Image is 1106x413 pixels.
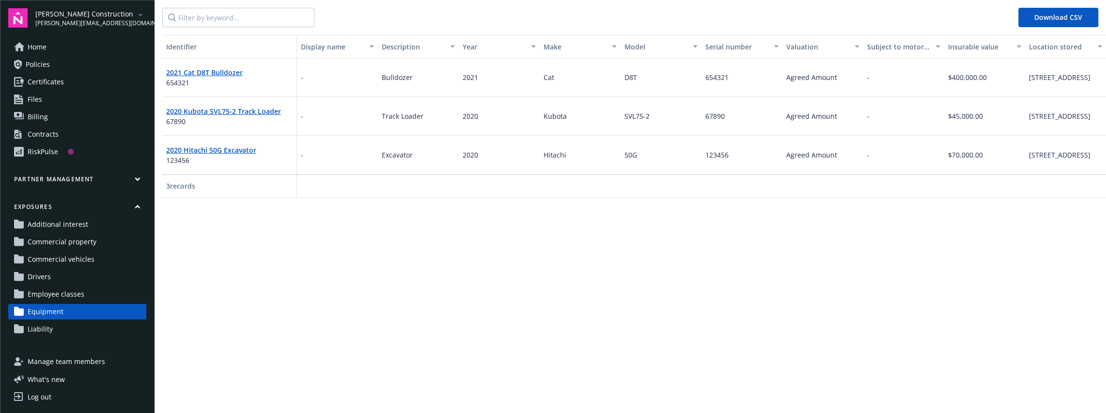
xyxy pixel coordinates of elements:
a: Billing [8,109,146,125]
span: 2020 [463,150,478,159]
input: Filter by keyword... [162,8,314,27]
a: Drivers [8,269,146,285]
img: navigator-logo.svg [8,8,28,28]
div: Year [463,42,525,52]
div: Serial number [705,42,768,52]
span: [STREET_ADDRESS] [1029,111,1090,121]
a: Files [8,92,146,107]
a: RiskPulse [8,144,146,159]
span: Track Loader [382,111,423,121]
span: $45,000.00 [948,111,983,121]
span: 123456 [166,155,256,165]
span: 2020 [463,111,478,121]
div: Valuation [786,42,849,52]
span: 2021 Cat D8T Bulldozer [166,67,243,78]
button: Display name [297,35,378,58]
a: 2020 Kubota SVL75-2 Track Loader [166,107,281,116]
button: Description [378,35,459,58]
a: 2020 Hitachi 50G Excavator [166,145,256,155]
button: What's new [8,374,80,384]
button: Make [540,35,621,58]
span: [STREET_ADDRESS] [1029,150,1090,159]
button: Download CSV [1018,8,1098,27]
span: 2021 [463,73,478,82]
a: Commercial vehicles [8,252,146,267]
div: Subject to motor vehicle insurance law [867,42,930,52]
span: 654321 [166,78,243,88]
span: - [301,150,303,160]
div: Contracts [28,127,59,142]
div: Display name [301,42,363,52]
span: Agreed Amount [786,150,837,159]
span: Hitachi [544,150,566,159]
button: Valuation [782,35,863,58]
span: Agreed Amount [786,73,837,82]
span: - [867,73,870,82]
span: Cat [544,73,554,82]
div: Model [624,42,687,52]
a: Equipment [8,304,146,319]
div: Insurable value [948,42,1011,52]
button: [PERSON_NAME] Construction[PERSON_NAME][EMAIL_ADDRESS][DOMAIN_NAME]arrowDropDown [35,8,146,28]
span: [PERSON_NAME] Construction [35,9,135,19]
span: 2020 Kubota SVL75-2 Track Loader [166,106,281,116]
span: - [301,72,303,82]
button: Location stored [1025,35,1106,58]
div: Make [544,42,606,52]
span: Kubota [544,111,567,121]
div: Description [382,42,444,52]
span: D8T [624,73,637,82]
button: Insurable value [944,35,1025,58]
a: arrowDropDown [135,9,146,20]
a: Contracts [8,127,146,142]
span: 67890 [705,111,725,121]
span: Commercial property [28,234,96,250]
span: Billing [28,109,48,125]
button: Model [621,35,701,58]
a: Home [8,39,146,55]
div: Location stored [1029,42,1091,52]
span: Drivers [28,269,51,285]
a: Employee classes [8,286,146,302]
button: Subject to motor vehicle insurance law [863,35,944,58]
a: Additional interest [8,217,146,232]
span: Policies [26,57,50,72]
span: 67890 [166,116,281,127]
span: Certificates [28,74,64,90]
span: 654321 [705,73,729,82]
span: 123456 [705,150,729,159]
span: Files [28,92,42,107]
button: Identifier [162,35,297,58]
span: Bulldozer [382,73,413,82]
button: Serial number [701,35,782,58]
a: Commercial property [8,234,146,250]
span: Home [28,39,47,55]
div: RiskPulse [28,144,58,159]
span: Equipment [28,304,63,319]
span: [PERSON_NAME][EMAIL_ADDRESS][DOMAIN_NAME] [35,19,135,28]
div: Log out [28,389,51,405]
span: Manage team members [28,354,105,369]
a: Certificates [8,74,146,90]
span: 50G [624,150,637,159]
span: [STREET_ADDRESS] [1029,73,1090,82]
span: Commercial vehicles [28,252,94,267]
span: 3 records [166,181,195,191]
span: Additional interest [28,217,88,232]
button: Exposures [8,203,146,215]
span: Agreed Amount [786,111,837,121]
span: Excavator [382,150,413,159]
span: Download CSV [1034,13,1082,22]
div: Identifier [166,42,293,52]
span: $400,000.00 [948,73,987,82]
a: Manage team members [8,354,146,369]
span: - [301,111,303,121]
a: 2021 Cat D8T Bulldozer [166,68,243,77]
span: - [867,150,870,159]
span: - [867,111,870,121]
span: Liability [28,321,53,337]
